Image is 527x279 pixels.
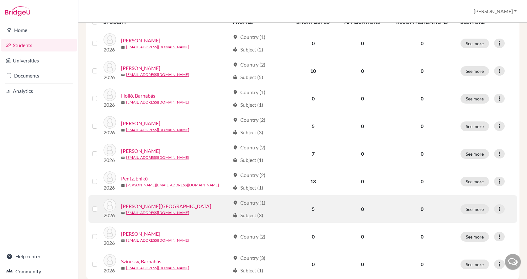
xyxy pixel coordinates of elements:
[126,210,189,216] a: [EMAIL_ADDRESS][DOMAIN_NAME]
[5,6,30,16] img: Bridge-U
[391,205,453,213] p: 0
[233,234,238,239] span: location_on
[104,144,116,156] img: Kosztolányi, Niki
[121,64,160,72] a: [PERSON_NAME]
[121,258,161,265] a: Szinessy, Barnabás
[391,260,453,268] p: 0
[233,213,238,218] span: local_library
[121,101,125,105] span: mail
[233,233,265,240] div: Country (2)
[337,195,388,223] td: 0
[233,212,263,219] div: Subject (3)
[104,101,116,109] p: 2026
[104,267,116,274] p: 2026
[460,260,489,269] button: See more
[126,44,189,50] a: [EMAIL_ADDRESS][DOMAIN_NAME]
[233,89,265,96] div: Country (1)
[391,95,453,102] p: 0
[289,195,337,223] td: 5
[104,171,116,184] img: Pentz, Enikő
[337,140,388,168] td: 0
[233,184,263,191] div: Subject (1)
[233,46,263,53] div: Subject (2)
[104,156,116,164] p: 2026
[233,33,265,41] div: Country (1)
[337,30,388,57] td: 0
[121,46,125,49] span: mail
[1,39,77,51] a: Students
[233,102,238,107] span: local_library
[121,37,160,44] a: [PERSON_NAME]
[460,149,489,159] button: See more
[233,90,238,95] span: location_on
[121,92,155,99] a: Holló, Barnabás
[337,85,388,112] td: 0
[126,238,189,243] a: [EMAIL_ADDRESS][DOMAIN_NAME]
[289,112,337,140] td: 5
[289,250,337,278] td: 0
[126,182,219,188] a: [PERSON_NAME][EMAIL_ADDRESS][DOMAIN_NAME]
[121,156,125,160] span: mail
[460,177,489,186] button: See more
[121,128,125,132] span: mail
[121,147,160,155] a: [PERSON_NAME]
[233,145,238,150] span: location_on
[391,67,453,75] p: 0
[233,62,238,67] span: location_on
[233,129,263,136] div: Subject (3)
[337,223,388,250] td: 0
[126,72,189,78] a: [EMAIL_ADDRESS][DOMAIN_NAME]
[337,250,388,278] td: 0
[126,127,189,133] a: [EMAIL_ADDRESS][DOMAIN_NAME]
[233,156,263,164] div: Subject (1)
[104,129,116,136] p: 2026
[121,239,125,243] span: mail
[233,101,263,109] div: Subject (1)
[391,40,453,47] p: 0
[391,122,453,130] p: 0
[233,267,263,274] div: Subject (1)
[337,168,388,195] td: 0
[104,239,116,247] p: 2026
[233,75,238,80] span: local_library
[104,46,116,53] p: 2026
[289,57,337,85] td: 10
[1,250,77,263] a: Help center
[233,117,238,122] span: location_on
[121,230,160,238] a: [PERSON_NAME]
[289,223,337,250] td: 0
[233,73,263,81] div: Subject (5)
[121,73,125,77] span: mail
[104,116,116,129] img: Kemecsei, Aron
[460,204,489,214] button: See more
[460,94,489,104] button: See more
[14,4,27,10] span: Help
[104,184,116,191] p: 2026
[391,178,453,185] p: 0
[233,173,238,178] span: location_on
[104,199,116,212] img: Péterffy, Dóra
[121,202,211,210] a: [PERSON_NAME][GEOGRAPHIC_DATA]
[233,185,238,190] span: local_library
[391,150,453,158] p: 0
[289,140,337,168] td: 7
[233,130,238,135] span: local_library
[289,30,337,57] td: 0
[460,39,489,48] button: See more
[337,57,388,85] td: 0
[1,54,77,67] a: Universities
[233,255,238,260] span: location_on
[391,233,453,240] p: 0
[233,35,238,40] span: location_on
[233,200,238,205] span: location_on
[104,73,116,81] p: 2026
[233,61,265,68] div: Country (2)
[1,69,77,82] a: Documents
[121,266,125,270] span: mail
[121,211,125,215] span: mail
[233,171,265,179] div: Country (2)
[233,254,265,262] div: Country (3)
[121,175,148,182] a: Pentz, Enikő
[233,144,265,151] div: Country (2)
[233,158,238,163] span: local_library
